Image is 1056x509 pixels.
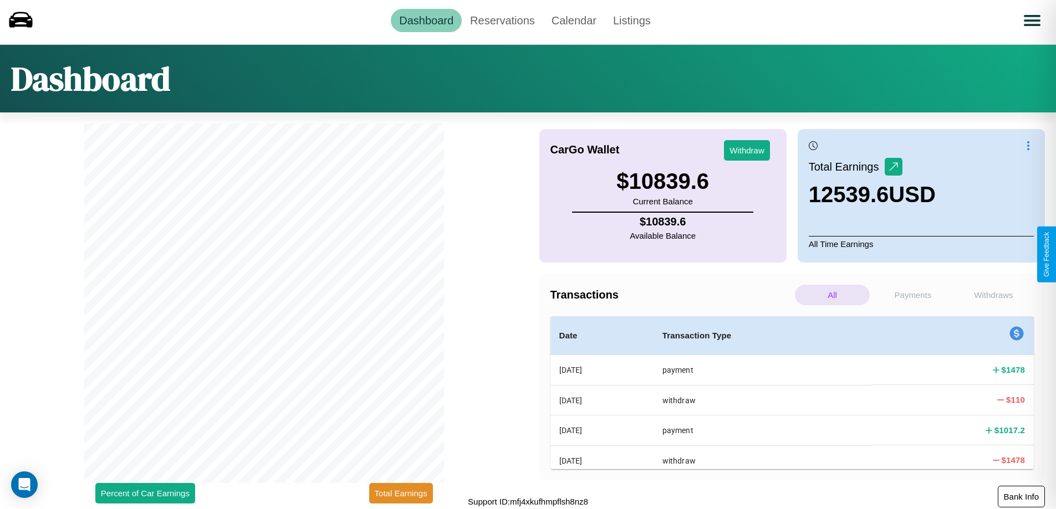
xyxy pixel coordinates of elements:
[468,494,588,509] p: Support ID: mfj4xkufhmpflsh8nz8
[809,157,885,177] p: Total Earnings
[11,56,170,101] h1: Dashboard
[11,471,38,498] div: Open Intercom Messenger
[630,215,696,228] h4: $ 10839.6
[875,285,950,305] p: Payments
[550,143,620,156] h4: CarGo Wallet
[1006,394,1025,405] h4: $ 110
[1043,232,1050,277] div: Give Feedback
[795,285,870,305] p: All
[462,9,543,32] a: Reservations
[724,140,770,161] button: Withdraw
[616,194,709,209] p: Current Balance
[550,415,654,445] th: [DATE]
[654,385,873,415] th: withdraw
[605,9,659,32] a: Listings
[654,445,873,475] th: withdraw
[994,424,1025,436] h4: $ 1017.2
[550,289,792,301] h4: Transactions
[654,415,873,445] th: payment
[543,9,605,32] a: Calendar
[95,483,195,503] button: Percent of Car Earnings
[998,486,1045,507] button: Bank Info
[550,385,654,415] th: [DATE]
[956,285,1031,305] p: Withdraws
[654,355,873,385] th: payment
[391,9,462,32] a: Dashboard
[550,445,654,475] th: [DATE]
[369,483,433,503] button: Total Earnings
[550,355,654,385] th: [DATE]
[809,236,1034,251] p: All Time Earnings
[559,329,645,342] h4: Date
[616,169,709,194] h3: $ 10839.6
[1002,364,1025,376] h4: $ 1478
[809,182,936,207] h3: 12539.6 USD
[1002,454,1025,466] h4: $ 1478
[662,329,864,342] h4: Transaction Type
[630,228,696,243] p: Available Balance
[1017,5,1048,36] button: Open menu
